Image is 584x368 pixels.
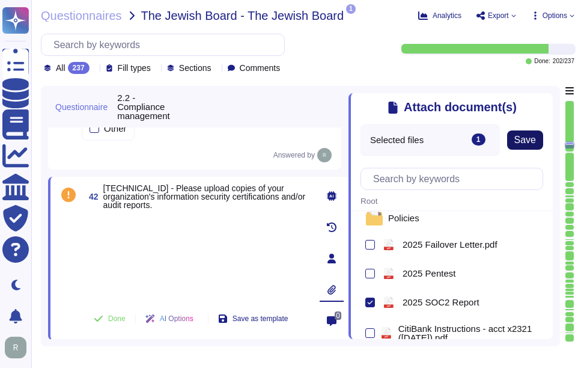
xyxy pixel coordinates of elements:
span: Policies [388,213,419,222]
span: All [56,64,65,72]
span: 0 [335,311,341,320]
button: Save [507,130,543,150]
span: 2025 Failover Letter.pdf [403,240,497,249]
span: 2025 SOC2 Report [403,298,479,307]
span: 202 / 237 [553,58,574,64]
button: Save as template [208,307,298,331]
span: The Jewish Board - The Jewish Board [141,10,344,22]
span: 1 [346,4,356,14]
span: Comments [240,64,281,72]
div: Other [104,124,127,133]
span: Options [543,12,567,19]
img: user [317,148,332,162]
span: Save as template [233,315,288,322]
img: folder [366,211,383,225]
button: user [2,334,35,361]
span: Done: [534,58,550,64]
span: Attach document(s) [404,100,517,114]
button: Done [84,307,135,331]
span: Analytics [433,12,461,19]
img: user [5,337,26,358]
span: Fill types [118,64,151,72]
span: Questionnaire [55,103,108,111]
span: 2.2 - Compliance management [117,93,170,120]
input: Search by keywords [367,168,543,189]
div: 1 [472,133,485,146]
span: [TECHNICAL_ID] - Please upload copies of your organization's information security certifications ... [103,183,306,210]
span: CitiBank Instructions - acct x2321 ([DATE]).pdf [398,324,538,342]
span: Export [488,12,509,19]
span: 2025 Pentest [403,269,455,278]
span: Questionnaires [41,10,122,22]
span: Root [360,197,378,206]
span: Done [108,315,126,322]
span: AI Options [160,315,193,322]
button: Analytics [418,11,461,20]
span: Sections [179,64,211,72]
div: 237 [68,62,90,74]
span: 42 [84,192,99,201]
input: Search by keywords [47,34,284,55]
span: Save [514,135,536,145]
span: Selected files [370,135,424,144]
span: Answered by [273,152,315,159]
